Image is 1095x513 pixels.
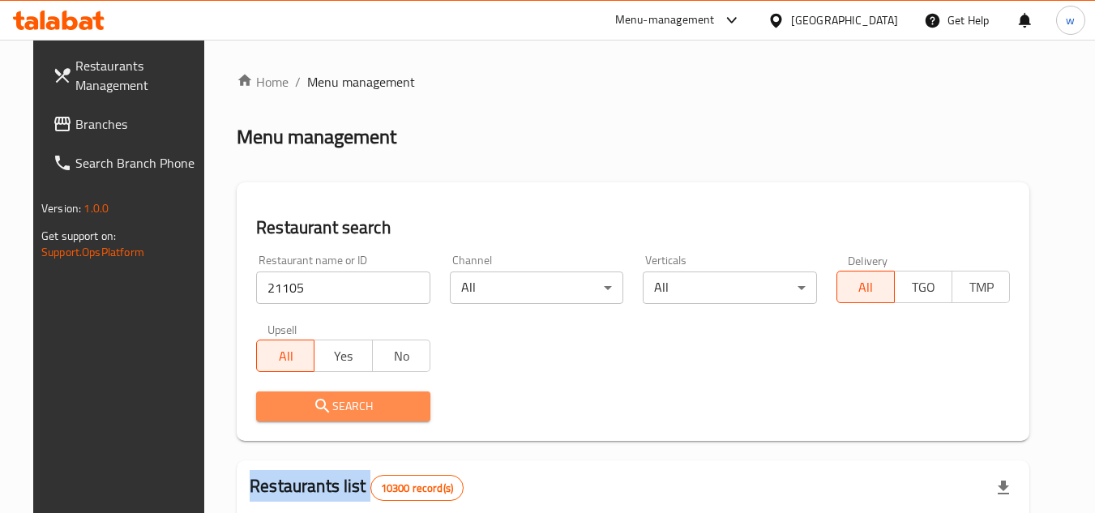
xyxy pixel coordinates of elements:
[256,271,430,304] input: Search for restaurant name or ID..
[256,216,1010,240] h2: Restaurant search
[40,105,216,143] a: Branches
[40,143,216,182] a: Search Branch Phone
[83,198,109,219] span: 1.0.0
[643,271,817,304] div: All
[41,225,116,246] span: Get support on:
[41,198,81,219] span: Version:
[848,254,888,266] label: Delivery
[41,242,144,263] a: Support.OpsPlatform
[984,468,1023,507] div: Export file
[75,114,203,134] span: Branches
[256,391,430,421] button: Search
[237,124,396,150] h2: Menu management
[894,271,952,303] button: TGO
[450,271,624,304] div: All
[267,323,297,335] label: Upsell
[372,340,430,372] button: No
[263,344,308,368] span: All
[379,344,424,368] span: No
[307,72,415,92] span: Menu management
[250,474,464,501] h2: Restaurants list
[836,271,895,303] button: All
[237,72,289,92] a: Home
[370,475,464,501] div: Total records count
[256,340,314,372] button: All
[952,271,1010,303] button: TMP
[237,72,1029,92] nav: breadcrumb
[40,46,216,105] a: Restaurants Management
[615,11,715,30] div: Menu-management
[1066,11,1075,29] span: w
[314,340,372,372] button: Yes
[75,56,203,95] span: Restaurants Management
[321,344,366,368] span: Yes
[269,396,417,417] span: Search
[791,11,898,29] div: [GEOGRAPHIC_DATA]
[75,153,203,173] span: Search Branch Phone
[371,481,463,496] span: 10300 record(s)
[295,72,301,92] li: /
[844,276,888,299] span: All
[901,276,946,299] span: TGO
[959,276,1003,299] span: TMP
